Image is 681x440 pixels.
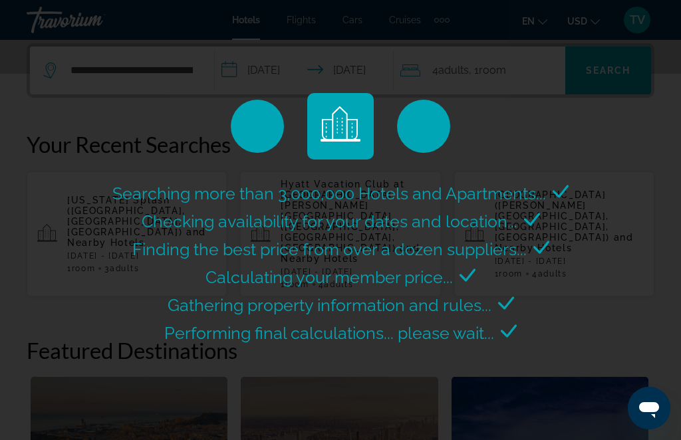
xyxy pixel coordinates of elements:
[132,239,527,259] span: Finding the best price from over a dozen suppliers...
[628,387,670,429] iframe: Button to launch messaging window
[142,211,517,231] span: Checking availability for your dates and location...
[205,267,453,287] span: Calculating your member price...
[112,183,546,203] span: Searching more than 3,000,000 Hotels and Apartments...
[164,323,494,343] span: Performing final calculations... please wait...
[168,295,491,315] span: Gathering property information and rules...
